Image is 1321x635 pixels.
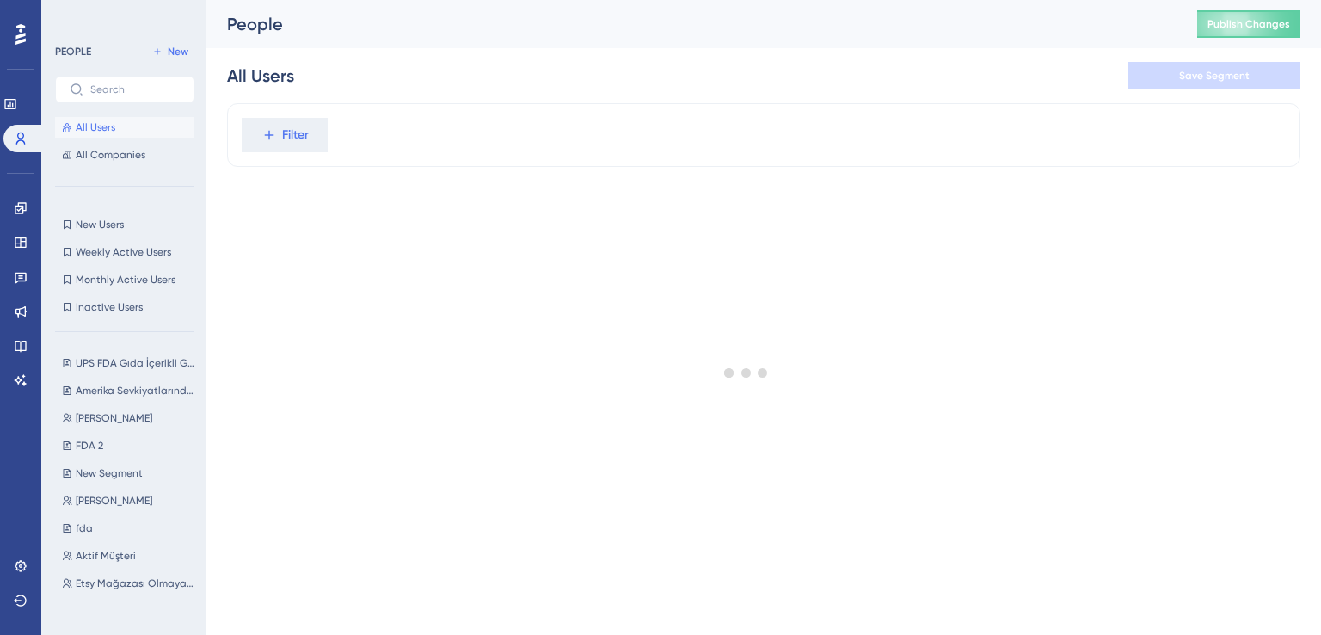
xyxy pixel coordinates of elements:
[76,300,143,314] span: Inactive Users
[1197,10,1300,38] button: Publish Changes
[76,148,145,162] span: All Companies
[168,45,188,59] span: New
[55,269,194,290] button: Monthly Active Users
[55,463,205,484] button: New Segment
[55,490,205,511] button: [PERSON_NAME]
[55,435,205,456] button: FDA 2
[76,218,124,231] span: New Users
[90,83,180,96] input: Search
[76,411,152,425] span: [PERSON_NAME]
[76,521,93,535] span: fda
[55,145,194,165] button: All Companies
[76,273,175,287] span: Monthly Active Users
[55,242,194,262] button: Weekly Active Users
[55,117,194,138] button: All Users
[76,245,171,259] span: Weekly Active Users
[1128,62,1300,89] button: Save Segment
[55,214,194,235] button: New Users
[76,384,198,398] span: Amerika Sevkiyatlarında Teslimat Şekli Hakkında Bilgilendirme
[76,466,143,480] span: New Segment
[55,297,194,317] button: Inactive Users
[227,12,1154,36] div: People
[1179,69,1250,83] span: Save Segment
[55,45,91,59] div: PEOPLE
[76,494,152,508] span: [PERSON_NAME]
[227,64,294,88] div: All Users
[76,120,115,134] span: All Users
[55,546,205,566] button: Aktif Müşteri
[76,356,198,370] span: UPS FDA Gıda İçerikli Gönderi Bilgilendirme
[55,573,205,594] button: Etsy Mağazası Olmayanlar
[76,576,198,590] span: Etsy Mağazası Olmayanlar
[1207,17,1290,31] span: Publish Changes
[55,380,205,401] button: Amerika Sevkiyatlarında Teslimat Şekli Hakkında Bilgilendirme
[76,549,136,563] span: Aktif Müşteri
[55,353,205,373] button: UPS FDA Gıda İçerikli Gönderi Bilgilendirme
[146,41,194,62] button: New
[76,439,103,453] span: FDA 2
[55,518,205,539] button: fda
[55,408,205,428] button: [PERSON_NAME]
